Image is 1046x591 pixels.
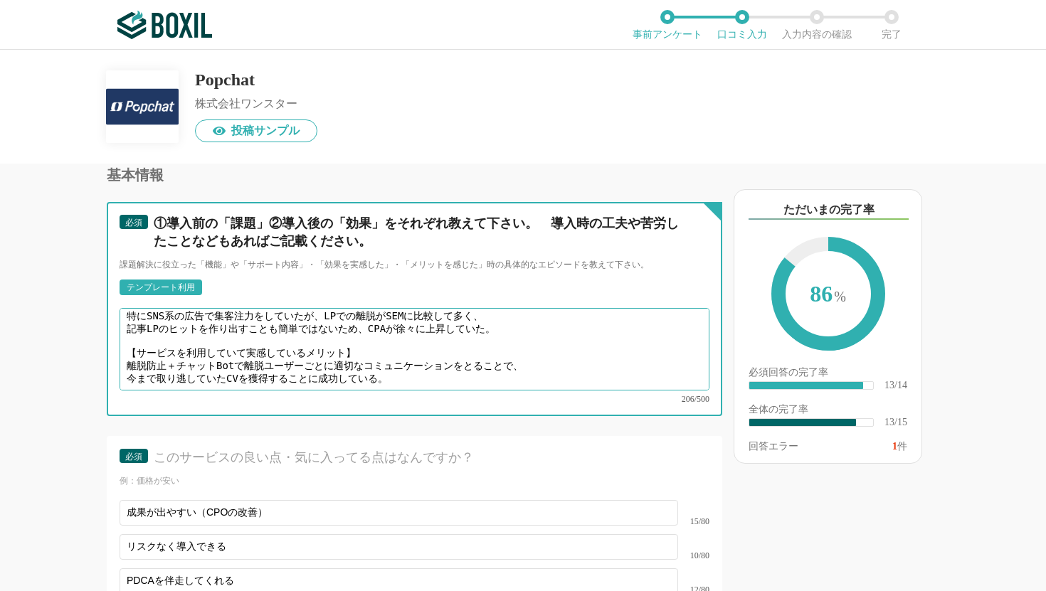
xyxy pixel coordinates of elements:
[195,98,317,110] div: 株式会社ワンスター
[195,71,317,88] div: Popchat
[120,395,709,403] div: 206/500
[154,215,685,250] div: ①導入前の「課題」②導入後の「効果」をそれぞれ教えて下さい。 導入時の工夫や苦労したことなどもあればご記載ください。
[120,534,678,560] input: UIがわかりやすく、タスク一覧を把握しやすい
[892,441,897,452] span: 1
[678,551,709,560] div: 10/80
[704,10,779,40] li: 口コミ入力
[749,368,907,380] div: 必須回答の完了率
[779,10,854,40] li: 入力内容の確認
[127,283,195,292] div: テンプレート利用
[786,251,871,339] span: 86
[154,449,685,467] div: このサービスの良い点・気に入ってる点はなんですか？
[749,442,798,452] div: 回答エラー
[120,259,709,271] div: 課題解決に役立った「機能」や「サポート内容」・「効果を実感した」・「メリットを感じた」時の具体的なエピソードを教えて下さい。
[125,218,142,228] span: 必須
[630,10,704,40] li: 事前アンケート
[120,500,678,526] input: UIがわかりやすく、タスク一覧を把握しやすい
[884,380,907,390] div: 13/14
[107,168,722,182] div: 基本情報
[749,405,907,417] div: 全体の完了率
[231,125,300,137] span: 投稿サンプル
[125,452,142,462] span: 必須
[117,11,212,39] img: ボクシルSaaS_ロゴ
[749,419,856,426] div: ​
[892,442,907,452] div: 件
[120,475,709,487] div: 例：価格が安い
[834,289,846,304] span: %
[884,417,907,427] div: 13/15
[749,201,909,220] div: ただいまの完了率
[678,517,709,526] div: 15/80
[749,382,863,389] div: ​
[854,10,929,40] li: 完了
